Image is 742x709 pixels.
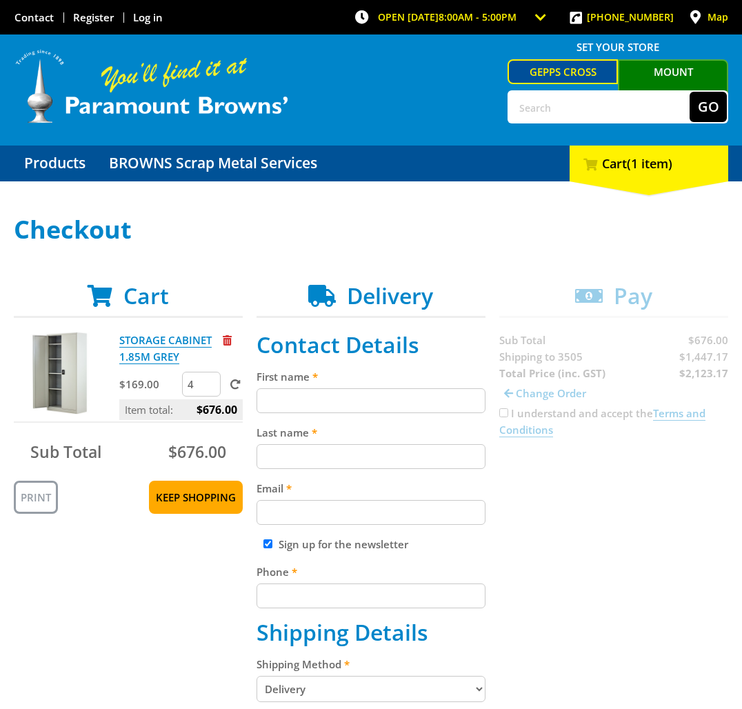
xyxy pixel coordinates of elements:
input: Please enter your first name. [257,388,485,413]
input: Please enter your telephone number. [257,583,485,608]
h2: Contact Details [257,332,485,358]
a: Go to the registration page [73,10,114,24]
span: Sub Total [30,441,101,463]
label: Email [257,480,485,497]
img: STORAGE CABINET 1.85M GREY [18,332,101,415]
h2: Shipping Details [257,619,485,646]
span: $676.00 [197,399,237,420]
a: Print [14,481,58,514]
span: Cart [123,281,169,310]
span: OPEN [DATE] [378,10,517,23]
p: Item total: [119,399,243,420]
span: 8:00am - 5:00pm [439,10,517,23]
div: Cart [570,146,728,181]
label: Sign up for the newsletter [279,537,408,551]
a: Remove from cart [223,333,232,347]
a: Keep Shopping [149,481,243,514]
input: Please enter your email address. [257,500,485,525]
input: Search [509,92,690,122]
a: Gepps Cross [508,59,618,84]
span: (1 item) [627,155,672,172]
span: $676.00 [168,441,226,463]
label: Phone [257,563,485,580]
span: Delivery [347,281,433,310]
p: $169.00 [119,376,180,392]
a: Mount [PERSON_NAME] [618,59,728,106]
h1: Checkout [14,216,728,243]
a: Go to the Contact page [14,10,54,24]
a: Go to the Products page [14,146,96,181]
label: Shipping Method [257,656,485,672]
label: First name [257,368,485,385]
input: Please enter your last name. [257,444,485,469]
img: Paramount Browns' [14,48,290,125]
select: Please select a shipping method. [257,676,485,702]
label: Last name [257,424,485,441]
a: STORAGE CABINET 1.85M GREY [119,333,212,364]
a: Log in [133,10,163,24]
a: Go to the BROWNS Scrap Metal Services page [99,146,328,181]
button: Go [690,92,727,122]
span: Set your store [508,36,728,58]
